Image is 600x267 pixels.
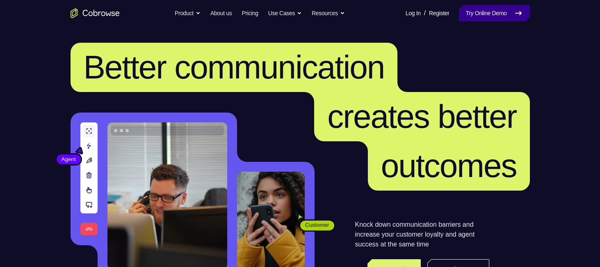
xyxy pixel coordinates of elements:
a: Log In [406,5,421,21]
a: About us [210,5,232,21]
a: Go to the home page [71,8,120,18]
a: Register [429,5,449,21]
button: Resources [312,5,345,21]
span: Better communication [84,49,385,85]
a: Pricing [242,5,258,21]
a: Try Online Demo [459,5,529,21]
button: Use Cases [268,5,302,21]
p: Knock down communication barriers and increase your customer loyalty and agent success at the sam... [355,220,489,249]
button: Product [175,5,201,21]
span: creates better [327,98,516,135]
span: / [424,8,426,18]
span: outcomes [381,147,517,184]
